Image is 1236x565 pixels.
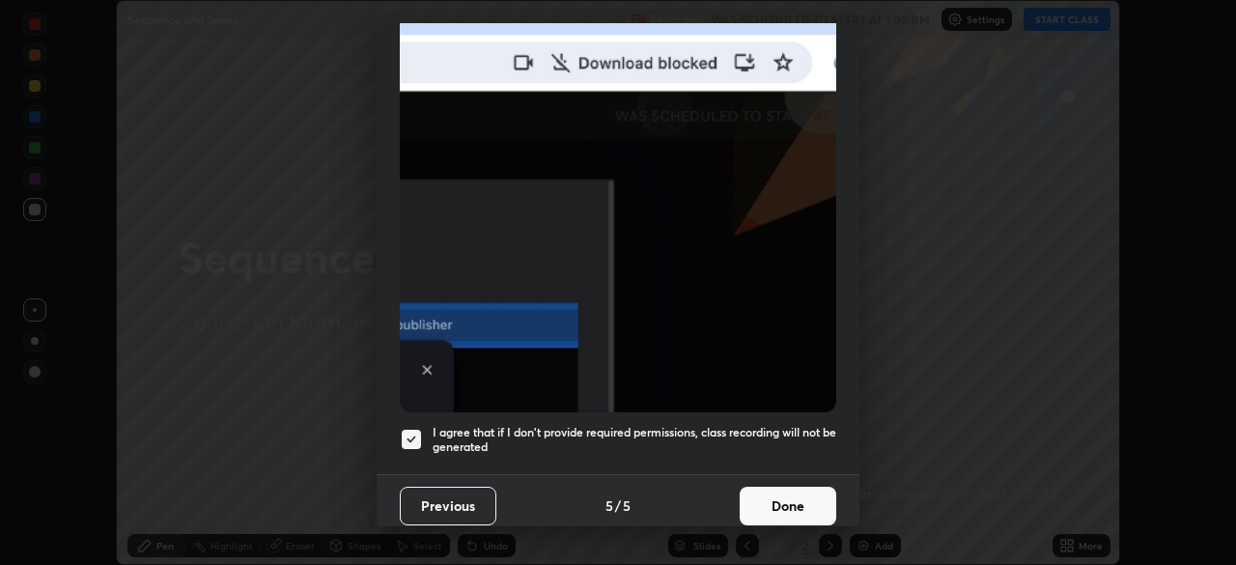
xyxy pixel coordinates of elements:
[740,487,836,525] button: Done
[400,487,496,525] button: Previous
[433,425,836,455] h5: I agree that if I don't provide required permissions, class recording will not be generated
[615,495,621,516] h4: /
[623,495,631,516] h4: 5
[605,495,613,516] h4: 5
